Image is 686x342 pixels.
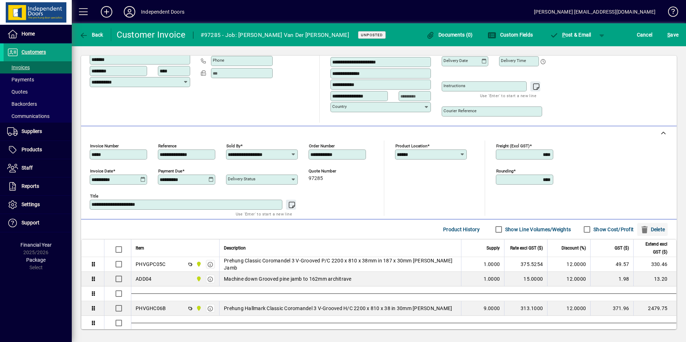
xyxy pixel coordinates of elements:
td: 12.0000 [547,301,590,316]
a: Quotes [4,86,72,98]
mat-label: Courier Reference [443,108,476,113]
mat-label: Payment due [158,168,182,174]
span: Machine down Grooved pine jamb to 162mm architrave [224,275,352,282]
td: 12.0000 [547,257,590,272]
div: 15.0000 [509,275,543,282]
a: Staff [4,159,72,177]
mat-hint: Use 'Enter' to start a new line [480,91,536,100]
span: Communications [7,113,50,119]
mat-label: Title [90,194,98,199]
mat-label: Freight (excl GST) [496,143,530,148]
td: 12.0000 [547,272,590,286]
mat-label: Order number [309,143,335,148]
span: 97285 [309,176,323,181]
td: 2479.75 [633,301,676,316]
span: Extend excl GST ($) [638,240,667,256]
div: PHVGPC05C [136,261,165,268]
span: Home [22,31,35,37]
span: Customers [22,49,46,55]
a: View on map [410,44,421,56]
button: Custom Fields [486,28,535,41]
span: Staff [22,165,33,171]
a: Products [4,141,72,159]
div: PHVGHC06B [136,305,166,312]
span: Unposted [361,33,383,37]
mat-label: Instructions [443,83,465,88]
label: Show Cost/Profit [592,226,634,233]
span: Delete [640,224,665,235]
button: Post & Email [546,28,595,41]
span: S [667,32,670,38]
a: Suppliers [4,123,72,141]
a: Reports [4,177,72,195]
span: Timaru [194,260,202,268]
span: 9.0000 [484,305,500,312]
div: Customer Invoice [117,29,186,41]
button: Documents (0) [424,28,475,41]
span: 1.0000 [484,261,500,268]
button: Product History [440,223,483,236]
a: Knowledge Base [663,1,677,25]
mat-label: Sold by [226,143,240,148]
div: ADD04 [136,275,151,282]
mat-hint: Use 'Enter' to start a new line [236,210,292,218]
td: 49.57 [590,257,633,272]
span: Support [22,220,39,225]
div: Independent Doors [141,6,184,18]
span: Cancel [637,29,653,41]
mat-label: Country [332,104,347,109]
span: Prehung Classic Coromandel 3 V-Grooved P/C 2200 x 810 x 38mm in 187 x 30mm [PERSON_NAME] Jamb [224,257,457,271]
button: Choose address [421,45,433,56]
span: Payments [7,77,34,82]
a: Backorders [4,98,72,110]
span: Backorders [7,101,37,107]
mat-label: Phone [213,58,224,63]
button: Cancel [635,28,654,41]
td: 371.96 [590,301,633,316]
span: Back [79,32,103,38]
span: Invoices [7,65,30,70]
mat-label: Delivery date [443,58,468,63]
span: GST ($) [615,244,629,252]
div: 375.5254 [509,261,543,268]
span: Supply [487,244,500,252]
a: Communications [4,110,72,122]
div: #97285 - Job: [PERSON_NAME] Van Der [PERSON_NAME] [201,29,349,41]
span: ave [667,29,678,41]
label: Show Line Volumes/Weights [504,226,571,233]
mat-label: Rounding [496,168,513,174]
span: Package [26,257,46,263]
span: ost & Email [550,32,591,38]
button: Add [95,5,118,18]
span: Quotes [7,89,28,95]
span: Custom Fields [488,32,533,38]
div: 313.1000 [509,305,543,312]
span: Rate excl GST ($) [510,244,543,252]
span: Documents (0) [426,32,473,38]
a: Settings [4,196,72,214]
span: Suppliers [22,128,42,134]
span: Financial Year [20,242,52,248]
a: Home [4,25,72,43]
button: Delete [637,223,668,236]
app-page-header-button: Back [72,28,111,41]
span: 1.0000 [484,275,500,282]
mat-label: Reference [158,143,177,148]
span: Timaru [194,275,202,283]
td: 1.98 [590,272,633,286]
mat-label: Delivery status [228,176,255,181]
mat-label: Product location [395,143,427,148]
span: Description [224,244,246,252]
span: Discount (%) [562,244,586,252]
span: Reports [22,183,39,189]
td: 13.20 [633,272,676,286]
span: P [562,32,565,38]
a: Invoices [4,61,72,73]
mat-label: Invoice number [90,143,119,148]
span: Product History [443,224,480,235]
button: Back [77,28,105,41]
button: Profile [118,5,141,18]
span: Item [136,244,144,252]
a: Support [4,214,72,232]
div: [PERSON_NAME] [EMAIL_ADDRESS][DOMAIN_NAME] [534,6,656,18]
